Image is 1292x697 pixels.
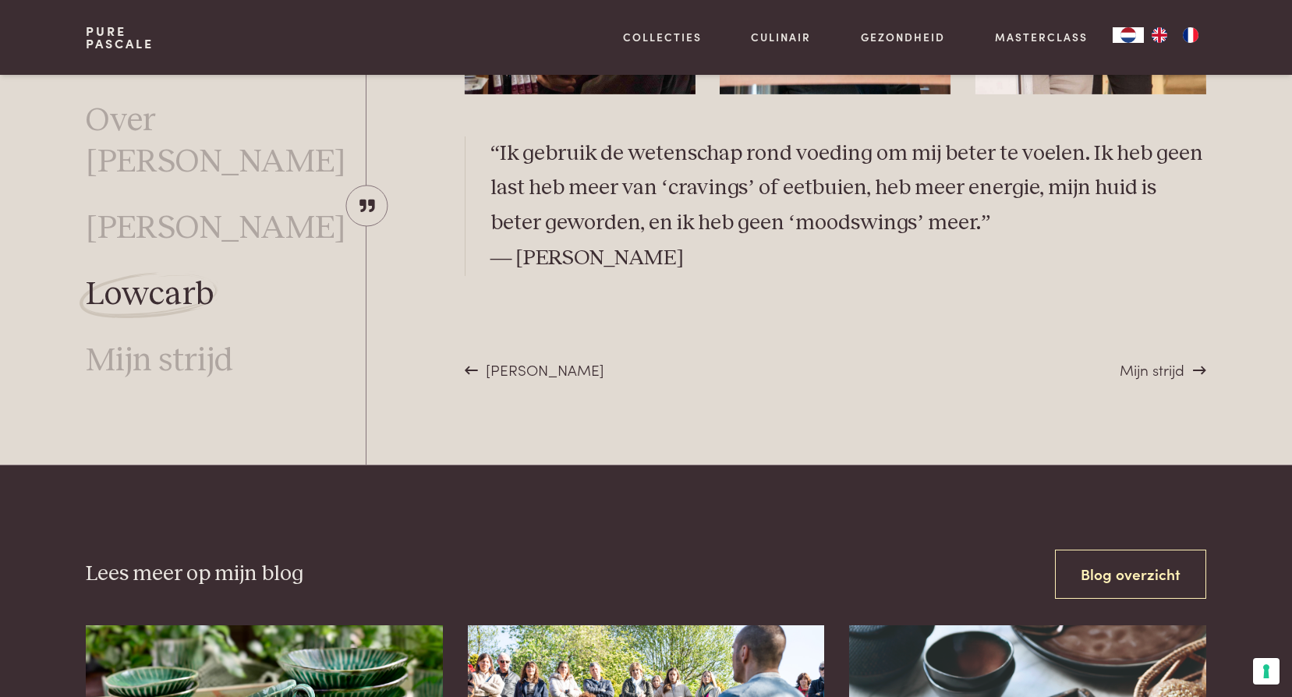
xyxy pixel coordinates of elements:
[1113,27,1206,43] aside: Language selected: Nederlands
[995,29,1088,45] a: Masterclass
[1144,27,1206,43] ul: Language list
[1144,27,1175,43] a: EN
[490,136,1206,277] p: “Ik gebruik de wetenschap rond voeding om mij beter te voelen. Ik heb geen last heb meer van ‘cra...
[86,274,214,316] a: Lowcarb
[751,29,811,45] a: Culinair
[86,341,233,382] a: Mijn strijd
[1113,27,1144,43] a: NL
[1055,550,1206,599] a: Blog overzicht
[86,25,154,50] a: PurePascale
[623,29,702,45] a: Collecties
[1175,27,1206,43] a: FR
[486,359,604,380] span: [PERSON_NAME]
[86,561,303,588] h3: Lees meer op mijn blog
[1113,27,1144,43] div: Language
[1120,359,1184,380] span: Mijn strijd
[86,208,345,249] a: [PERSON_NAME]
[861,29,945,45] a: Gezondheid
[1253,658,1280,685] button: Uw voorkeuren voor toestemming voor trackingtechnologieën
[86,101,366,183] a: Over [PERSON_NAME]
